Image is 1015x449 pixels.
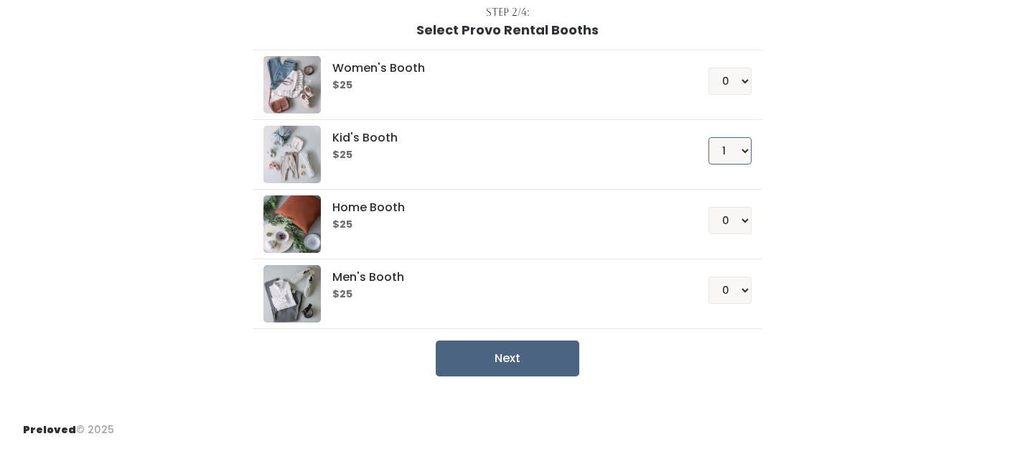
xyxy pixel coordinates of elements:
img: preloved logo [263,195,321,253]
button: Next [436,341,579,376]
h6: $25 [332,289,673,300]
img: preloved logo [263,56,321,114]
h5: Women's Booth [332,62,673,75]
div: © 2025 [23,411,114,438]
h1: Select Provo Rental Booths [416,23,599,37]
h6: $25 [332,149,673,161]
h5: Kid's Booth [332,131,673,144]
div: Step 2/4: [486,5,530,20]
h5: Men's Booth [332,271,673,284]
h6: $25 [332,219,673,231]
h5: Home Booth [332,201,673,214]
img: preloved logo [263,265,321,323]
h6: $25 [332,80,673,91]
span: Preloved [23,422,76,437]
img: preloved logo [263,126,321,183]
